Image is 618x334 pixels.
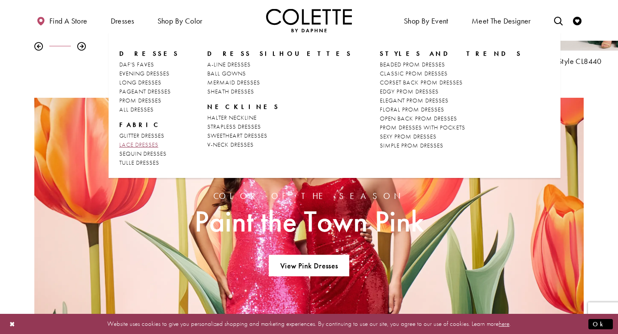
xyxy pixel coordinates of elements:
span: SHEATH DRESSES [207,87,254,95]
span: OPEN BACK PROM DRESSES [380,114,457,122]
a: DAF'S FAVES [119,60,179,69]
a: PROM DRESSES [119,96,179,105]
a: A-LINE DRESSES [207,60,352,69]
span: Dresses [109,9,136,32]
a: ALL DRESSES [119,105,179,114]
span: PAGEANT DRESSES [119,87,171,95]
span: FABRIC [119,120,162,129]
a: EVENING DRESSES [119,69,179,78]
span: DRESS SILHOUETTES [207,49,352,58]
span: Color of the Season [194,191,424,201]
a: BEADED PROM DRESSES [380,60,522,69]
span: SEQUIN DRESSES [119,150,167,157]
span: EDGY PROM DRESSES [380,87,439,95]
span: Paint the Town Pink [194,205,424,238]
span: Shop by color [158,17,203,25]
a: here [499,319,509,328]
a: Find a store [34,9,89,32]
a: CORSET BACK PROM DRESSES [380,78,522,87]
span: EVENING DRESSES [119,69,170,77]
a: MERMAID DRESSES [207,78,352,87]
span: BALL GOWNS [207,69,246,77]
span: SEXY PROM DRESSES [380,132,436,140]
span: Find a store [49,17,88,25]
a: SHEATH DRESSES [207,87,352,96]
a: CLASSIC PROM DRESSES [380,69,522,78]
a: Check Wishlist [571,9,584,32]
a: GLITTER DRESSES [119,131,179,140]
button: Submit Dialog [588,319,613,329]
span: Dresses [119,49,179,58]
a: SEQUIN DRESSES [119,149,179,158]
a: Meet the designer [470,9,533,32]
img: Colette by Daphne [266,9,352,32]
a: TULLE DRESSES [119,158,179,167]
span: GLITTER DRESSES [119,132,164,139]
span: Meet the designer [472,17,531,25]
a: STRAPLESS DRESSES [207,122,352,131]
a: LACE DRESSES [119,140,179,149]
a: PROM DRESSES WITH POCKETS [380,123,522,132]
a: FLORAL PROM DRESSES [380,105,522,114]
span: HALTER NECKLINE [207,114,257,121]
span: SWEETHEART DRESSES [207,132,267,139]
a: View Pink Dresses [269,255,349,277]
span: CLASSIC PROM DRESSES [380,69,448,77]
span: PROM DRESSES WITH POCKETS [380,123,465,131]
span: Dresses [111,17,134,25]
span: CORSET BACK PROM DRESSES [380,78,463,86]
a: PAGEANT DRESSES [119,87,179,96]
span: PROM DRESSES [119,96,161,104]
a: HALTER NECKLINE [207,113,352,122]
span: Shop by color [155,9,205,32]
span: FABRIC [119,120,179,129]
span: V-NECK DRESSES [207,141,254,148]
button: Close Dialog [5,316,20,331]
a: SEXY PROM DRESSES [380,132,522,141]
span: NECKLINES [207,102,352,111]
span: FLORAL PROM DRESSES [380,105,444,113]
span: STYLES AND TRENDS [380,49,522,58]
span: Shop By Event [404,17,448,25]
a: V-NECK DRESSES [207,140,352,149]
a: SWEETHEART DRESSES [207,131,352,140]
span: LONG DRESSES [119,78,161,86]
span: TULLE DRESSES [119,159,159,166]
a: SIMPLE PROM DRESSES [380,141,522,150]
a: EDGY PROM DRESSES [380,87,522,96]
a: ELEGANT PROM DRESSES [380,96,522,105]
a: OPEN BACK PROM DRESSES [380,114,522,123]
span: ALL DRESSES [119,105,154,113]
a: LONG DRESSES [119,78,179,87]
span: Shop By Event [402,9,451,32]
span: MERMAID DRESSES [207,78,260,86]
a: Toggle search [552,9,565,32]
p: Website uses cookies to give you personalized shopping and marketing experiences. By continuing t... [62,318,556,330]
span: SIMPLE PROM DRESSES [380,141,443,149]
span: A-LINE DRESSES [207,60,251,68]
span: BEADED PROM DRESSES [380,60,445,68]
span: STRAPLESS DRESSES [207,123,261,130]
a: BALL GOWNS [207,69,352,78]
span: DAF'S FAVES [119,60,154,68]
span: LACE DRESSES [119,141,158,148]
a: Visit Home Page [266,9,352,32]
span: NECKLINES [207,102,279,111]
span: ELEGANT PROM DRESSES [380,96,448,104]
